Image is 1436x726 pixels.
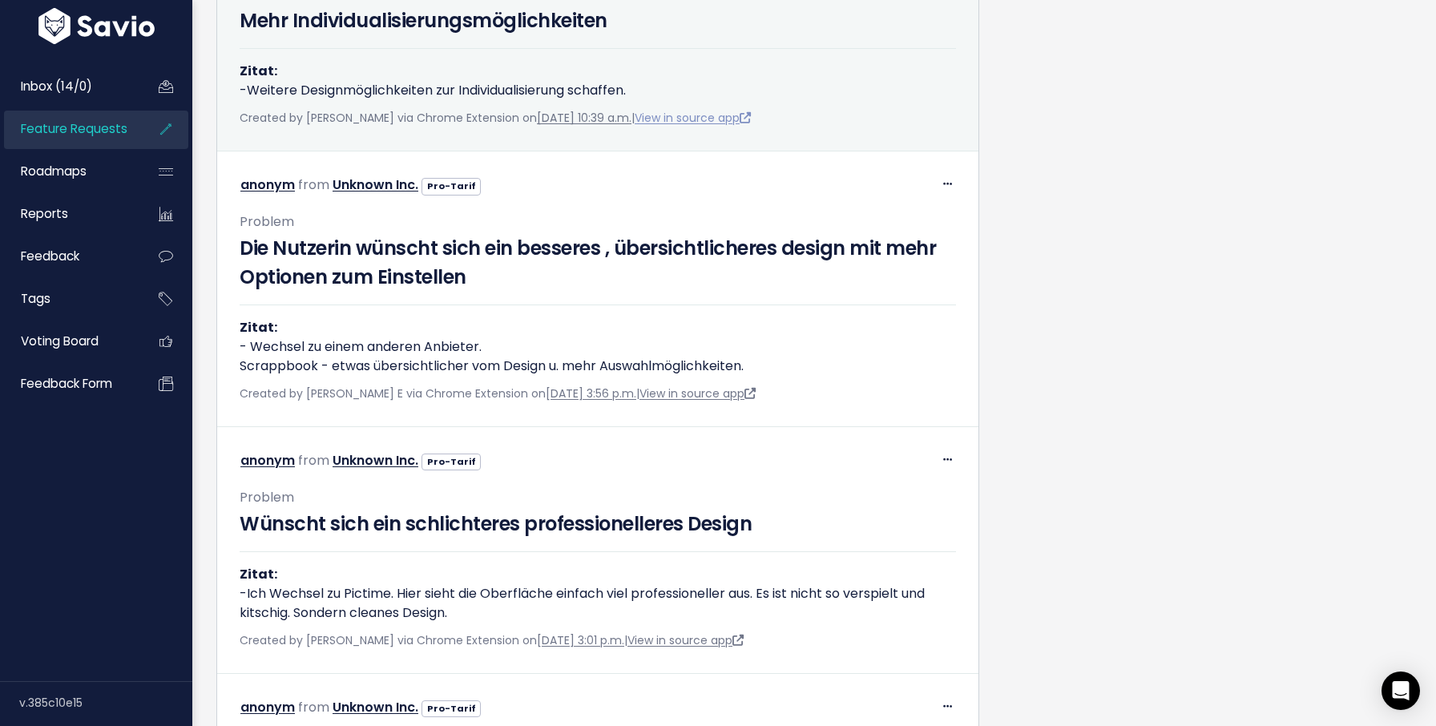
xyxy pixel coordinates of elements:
[240,565,277,583] strong: Zitat:
[4,68,133,105] a: Inbox (14/0)
[240,110,751,126] span: Created by [PERSON_NAME] via Chrome Extension on |
[4,196,133,232] a: Reports
[4,153,133,190] a: Roadmaps
[21,163,87,179] span: Roadmaps
[21,333,99,349] span: Voting Board
[240,318,277,337] strong: Zitat:
[1382,672,1420,710] div: Open Intercom Messenger
[240,488,294,506] span: Problem
[240,62,277,80] strong: Zitat:
[240,565,956,623] p: -Ich Wechsel zu Pictime. Hier sieht die Oberfläche einfach viel professioneller aus. Es ist nicht...
[546,385,636,401] a: [DATE] 3:56 p.m.
[537,632,624,648] a: [DATE] 3:01 p.m.
[627,632,744,648] a: View in source app
[240,175,295,194] a: anonym
[4,238,133,275] a: Feedback
[4,365,133,402] a: Feedback form
[333,698,418,716] a: Unknown Inc.
[240,318,956,376] p: - Wechsel zu einem anderen Anbieter. Scrappbook - etwas übersichtlicher vom Design u. mehr Auswah...
[240,451,295,470] a: anonym
[427,702,476,715] strong: Pro-Tarif
[21,248,79,264] span: Feedback
[427,455,476,468] strong: Pro-Tarif
[21,78,92,95] span: Inbox (14/0)
[333,175,418,194] a: Unknown Inc.
[427,179,476,192] strong: Pro-Tarif
[19,682,192,724] div: v.385c10e15
[4,323,133,360] a: Voting Board
[240,510,956,538] h3: Wünscht sich ein schlichteres professionelleres Design
[21,120,127,137] span: Feature Requests
[240,698,295,716] a: anonym
[639,385,756,401] a: View in source app
[298,698,329,716] span: from
[4,111,133,147] a: Feature Requests
[240,62,956,100] p: -Weitere Designmöglichkeiten zur Individualisierung schaffen.
[298,451,329,470] span: from
[4,280,133,317] a: Tags
[635,110,751,126] a: View in source app
[240,212,294,231] span: Problem
[34,8,159,44] img: logo-white.9d6f32f41409.svg
[21,290,50,307] span: Tags
[537,110,631,126] a: [DATE] 10:39 a.m.
[240,632,744,648] span: Created by [PERSON_NAME] via Chrome Extension on |
[21,205,68,222] span: Reports
[240,385,756,401] span: Created by [PERSON_NAME] E via Chrome Extension on |
[240,6,956,35] h3: Mehr Individualisierungsmöglichkeiten
[240,234,956,292] h3: Die Nutzerin wünscht sich ein besseres , übersichtlicheres design mit mehr Optionen zum Einstellen
[298,175,329,194] span: from
[21,375,112,392] span: Feedback form
[333,451,418,470] a: Unknown Inc.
